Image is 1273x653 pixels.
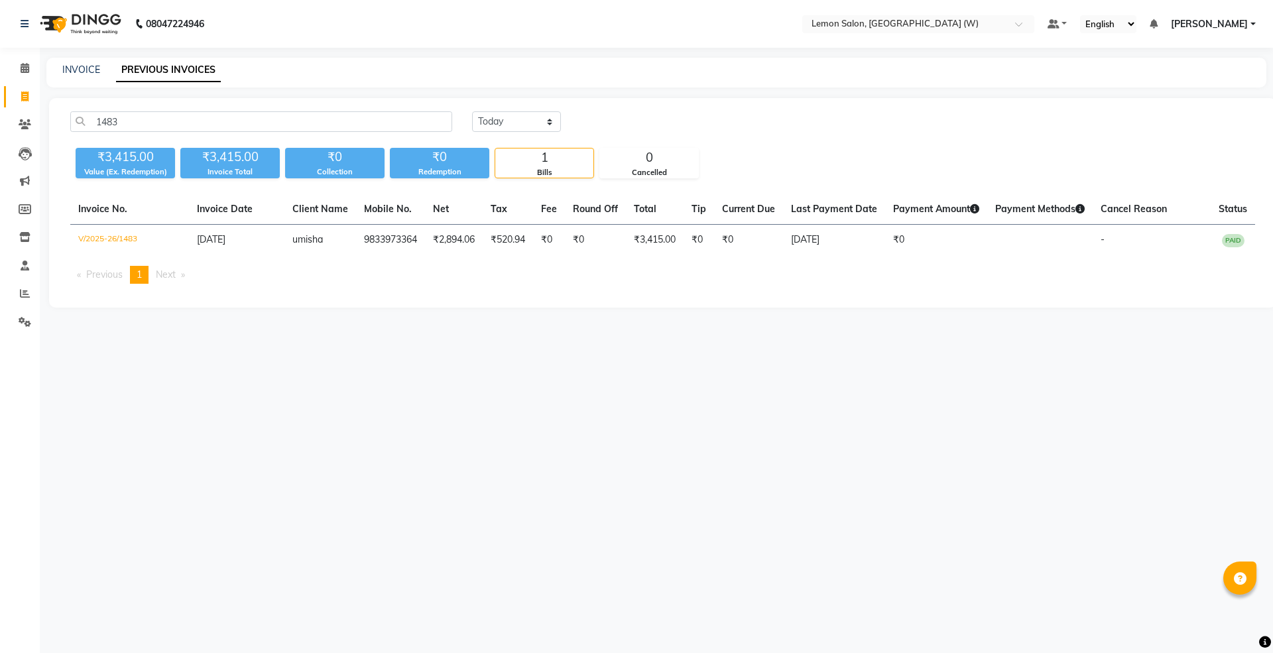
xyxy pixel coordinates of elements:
[292,203,348,215] span: Client Name
[1219,203,1247,215] span: Status
[791,203,877,215] span: Last Payment Date
[565,225,626,256] td: ₹0
[390,148,489,166] div: ₹0
[1171,17,1248,31] span: [PERSON_NAME]
[76,166,175,178] div: Value (Ex. Redemption)
[533,225,565,256] td: ₹0
[722,203,775,215] span: Current Due
[600,148,698,167] div: 0
[146,5,204,42] b: 08047224946
[692,203,706,215] span: Tip
[156,268,176,280] span: Next
[495,148,593,167] div: 1
[70,111,452,132] input: Search by Name/Mobile/Email/Invoice No
[626,225,684,256] td: ₹3,415.00
[634,203,656,215] span: Total
[600,167,698,178] div: Cancelled
[1101,203,1167,215] span: Cancel Reason
[364,203,412,215] span: Mobile No.
[483,225,533,256] td: ₹520.94
[62,64,100,76] a: INVOICE
[197,233,225,245] span: [DATE]
[684,225,714,256] td: ₹0
[893,203,979,215] span: Payment Amount
[495,167,593,178] div: Bills
[1217,600,1260,640] iframe: chat widget
[180,148,280,166] div: ₹3,415.00
[390,166,489,178] div: Redemption
[285,148,385,166] div: ₹0
[292,233,323,245] span: umisha
[491,203,507,215] span: Tax
[425,225,483,256] td: ₹2,894.06
[356,225,425,256] td: 9833973364
[433,203,449,215] span: Net
[137,268,142,280] span: 1
[86,268,123,280] span: Previous
[197,203,253,215] span: Invoice Date
[995,203,1085,215] span: Payment Methods
[573,203,618,215] span: Round Off
[1101,233,1105,245] span: -
[70,225,189,256] td: V/2025-26/1483
[783,225,885,256] td: [DATE]
[70,266,1255,284] nav: Pagination
[714,225,783,256] td: ₹0
[34,5,125,42] img: logo
[76,148,175,166] div: ₹3,415.00
[885,225,987,256] td: ₹0
[1222,234,1244,247] span: PAID
[78,203,127,215] span: Invoice No.
[116,58,221,82] a: PREVIOUS INVOICES
[180,166,280,178] div: Invoice Total
[285,166,385,178] div: Collection
[541,203,557,215] span: Fee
